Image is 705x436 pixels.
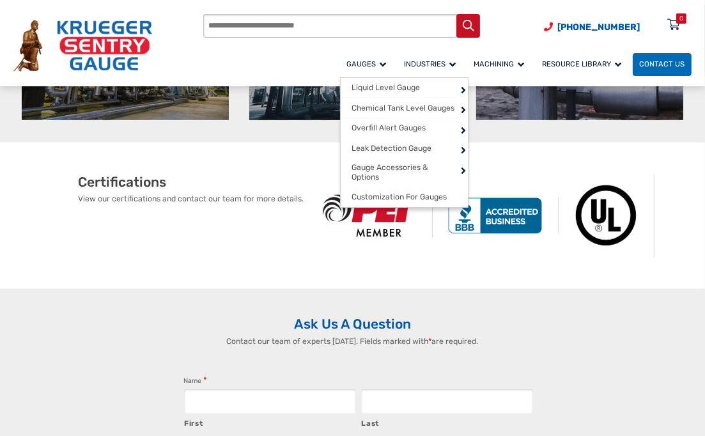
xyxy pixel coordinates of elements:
span: Industries [405,59,456,68]
label: Last [361,415,533,429]
a: Liquid Level Gauge [341,78,468,98]
a: Customization For Gauges [341,187,468,208]
span: Chemical Tank Level Gauges [352,104,455,113]
span: Liquid Level Gauge [352,83,421,93]
a: Gauges [340,51,398,77]
img: BBB [433,198,559,233]
span: [PHONE_NUMBER] [557,22,640,33]
span: Gauges [347,59,387,68]
p: View our certifications and contact our team for more details. [79,193,307,205]
a: Contact Us [633,53,692,76]
a: Overfill Alert Gauges [341,118,468,139]
span: Customization For Gauges [352,192,447,202]
a: Resource Library [536,51,633,77]
a: Phone Number (920) 434-8860 [544,20,640,34]
img: Underwriters Laboratories [559,174,655,258]
h2: Certifications [79,174,307,191]
a: Gauge Accessories & Options [341,159,468,187]
legend: Name [183,375,207,387]
a: Chemical Tank Level Gauges [341,98,468,118]
span: Leak Detection Gauge [352,144,432,153]
span: Machining [474,59,525,68]
span: Gauge Accessories & Options [352,163,457,183]
a: Leak Detection Gauge [341,138,468,159]
a: Machining [467,51,536,77]
span: Resource Library [543,59,622,68]
img: Krueger Sentry Gauge [13,20,152,71]
p: Contact our team of experts [DATE]. Fields marked with are required. [171,336,534,347]
span: Overfill Alert Gauges [352,123,426,133]
span: Contact Us [640,59,685,68]
a: Industries [398,51,467,77]
h2: Ask Us A Question [13,316,692,332]
img: PEI Member [307,194,433,238]
label: First [184,415,356,429]
div: 0 [679,13,683,24]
